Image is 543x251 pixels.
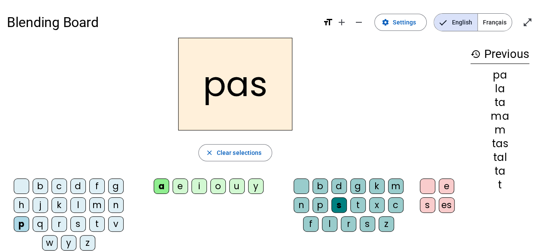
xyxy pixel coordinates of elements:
div: o [210,178,226,194]
div: k [369,178,385,194]
div: r [341,216,356,232]
div: tas [470,139,529,149]
div: t [350,197,366,213]
div: g [350,178,366,194]
div: s [70,216,86,232]
div: c [388,197,403,213]
div: z [379,216,394,232]
span: Settings [393,17,416,27]
span: Clear selections [217,148,262,158]
div: f [89,178,105,194]
div: t [470,180,529,190]
mat-icon: remove [354,17,364,27]
mat-icon: format_size [323,17,333,27]
div: y [248,178,264,194]
div: p [14,216,29,232]
div: u [229,178,245,194]
div: k [52,197,67,213]
button: Decrease font size [350,14,367,31]
div: f [303,216,319,232]
span: Français [478,14,512,31]
h3: Previous [470,45,529,64]
div: la [470,84,529,94]
div: s [331,197,347,213]
button: Clear selections [198,144,273,161]
button: Enter full screen [519,14,536,31]
div: y [61,235,76,251]
div: g [108,178,124,194]
div: n [294,197,309,213]
div: r [52,216,67,232]
mat-icon: history [470,49,481,59]
div: b [33,178,48,194]
div: l [322,216,337,232]
div: e [173,178,188,194]
mat-icon: add [337,17,347,27]
div: w [42,235,58,251]
div: j [33,197,48,213]
div: i [191,178,207,194]
div: s [420,197,435,213]
div: es [439,197,455,213]
button: Increase font size [333,14,350,31]
div: m [470,125,529,135]
div: d [331,178,347,194]
mat-icon: close [206,149,213,157]
mat-icon: open_in_full [522,17,533,27]
div: q [33,216,48,232]
div: s [360,216,375,232]
button: Settings [374,14,427,31]
div: d [70,178,86,194]
div: p [312,197,328,213]
div: t [89,216,105,232]
div: v [108,216,124,232]
div: ta [470,97,529,108]
div: m [388,178,403,194]
div: pa [470,70,529,80]
h1: Blending Board [7,9,316,36]
div: z [80,235,95,251]
div: tal [470,152,529,163]
div: a [154,178,169,194]
h2: pas [178,38,292,130]
div: l [70,197,86,213]
span: English [434,14,477,31]
div: h [14,197,29,213]
mat-button-toggle-group: Language selection [434,13,512,31]
div: x [369,197,385,213]
div: n [108,197,124,213]
div: e [439,178,454,194]
mat-icon: settings [382,18,389,26]
div: ma [470,111,529,121]
div: b [312,178,328,194]
div: ta [470,166,529,176]
div: c [52,178,67,194]
div: m [89,197,105,213]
